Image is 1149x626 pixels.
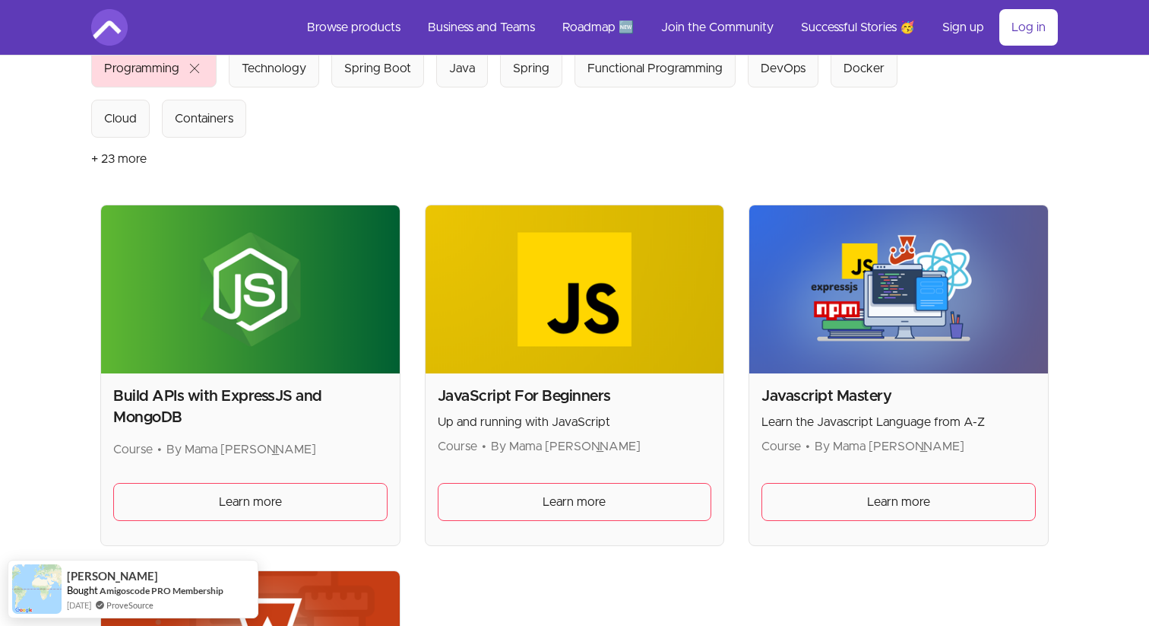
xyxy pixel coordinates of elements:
a: Amigoscode PRO Membership [100,584,223,597]
img: provesource social proof notification image [12,564,62,614]
span: By Mama [PERSON_NAME] [815,440,964,453]
span: Course [761,440,801,453]
a: Roadmap 🆕 [550,9,646,46]
span: Course [438,440,477,453]
h2: Javascript Mastery [761,386,1036,407]
div: Cloud [104,110,137,128]
div: Docker [844,59,885,78]
a: Learn more [113,483,388,521]
span: • [806,440,810,453]
span: Bought [67,584,98,596]
span: [DATE] [67,599,91,612]
span: close [185,59,204,78]
span: • [157,443,162,456]
span: Learn more [867,493,930,511]
h2: Build APIs with ExpressJS and MongoDB [113,386,388,428]
span: Learn more [219,493,282,511]
a: Successful Stories 🥳 [789,9,927,46]
p: Up and running with JavaScript [438,413,712,431]
a: Browse products [295,9,413,46]
img: Product image for Build APIs with ExpressJS and MongoDB [101,205,400,373]
a: Sign up [930,9,996,46]
p: Learn the Javascript Language from A-Z [761,413,1036,431]
a: ProveSource [106,599,154,612]
div: Java [449,59,475,78]
div: Technology [242,59,306,78]
span: By Mama [PERSON_NAME] [491,440,641,453]
a: Learn more [761,483,1036,521]
div: Spring Boot [344,59,411,78]
span: [PERSON_NAME] [67,570,158,583]
nav: Main [295,9,1058,46]
img: Product image for Javascript Mastery [749,205,1048,373]
img: Product image for JavaScript For Beginners [426,205,724,373]
span: By Mama [PERSON_NAME] [166,443,316,456]
a: Join the Community [649,9,786,46]
img: Amigoscode logo [91,9,128,46]
span: • [482,440,486,453]
span: Learn more [543,493,606,511]
h2: JavaScript For Beginners [438,386,712,407]
div: Programming [104,59,179,78]
a: Learn more [438,483,712,521]
div: Functional Programming [587,59,723,78]
div: DevOps [761,59,806,78]
a: Log in [999,9,1058,46]
div: Containers [175,110,233,128]
div: Spring [513,59,549,78]
span: Course [113,443,153,456]
a: Business and Teams [416,9,547,46]
button: + 23 more [91,138,147,180]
